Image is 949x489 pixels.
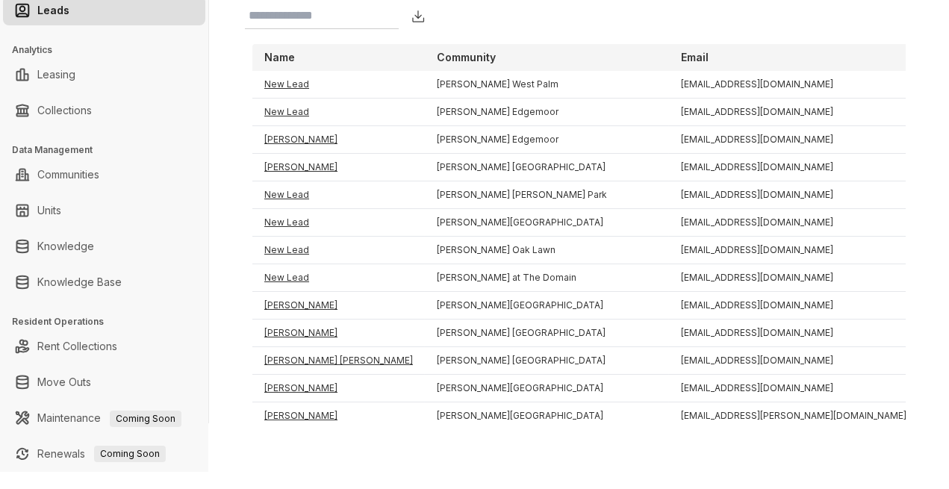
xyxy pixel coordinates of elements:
[37,331,117,361] a: Rent Collections
[252,181,425,209] td: New Lead
[252,292,425,320] td: [PERSON_NAME]
[382,10,395,22] img: SearchIcon
[681,50,709,65] p: Email
[425,237,669,264] td: [PERSON_NAME] Oak Lawn
[252,126,425,154] td: [PERSON_NAME]
[37,60,75,90] a: Leasing
[3,160,205,190] li: Communities
[94,446,166,462] span: Coming Soon
[3,231,205,261] li: Knowledge
[37,439,166,469] a: RenewalsComing Soon
[252,402,425,430] td: [PERSON_NAME]
[425,126,669,154] td: [PERSON_NAME] Edgemoor
[37,196,61,225] a: Units
[3,331,205,361] li: Rent Collections
[252,264,425,292] td: New Lead
[252,154,425,181] td: [PERSON_NAME]
[37,231,94,261] a: Knowledge
[425,292,669,320] td: [PERSON_NAME][GEOGRAPHIC_DATA]
[252,237,425,264] td: New Lead
[110,411,181,427] span: Coming Soon
[37,96,92,125] a: Collections
[425,209,669,237] td: [PERSON_NAME][GEOGRAPHIC_DATA]
[425,320,669,347] td: [PERSON_NAME] [GEOGRAPHIC_DATA]
[425,71,669,99] td: [PERSON_NAME] West Palm
[252,71,425,99] td: New Lead
[3,439,205,469] li: Renewals
[3,96,205,125] li: Collections
[425,347,669,375] td: [PERSON_NAME] [GEOGRAPHIC_DATA]
[3,60,205,90] li: Leasing
[252,375,425,402] td: [PERSON_NAME]
[37,160,99,190] a: Communities
[252,347,425,375] td: [PERSON_NAME] [PERSON_NAME]
[3,267,205,297] li: Knowledge Base
[3,367,205,397] li: Move Outs
[411,9,426,24] img: Download
[3,403,205,433] li: Maintenance
[425,181,669,209] td: [PERSON_NAME] [PERSON_NAME] Park
[437,50,496,65] p: Community
[12,315,208,328] h3: Resident Operations
[12,43,208,57] h3: Analytics
[425,99,669,126] td: [PERSON_NAME] Edgemoor
[425,375,669,402] td: [PERSON_NAME][GEOGRAPHIC_DATA]
[12,143,208,157] h3: Data Management
[425,154,669,181] td: [PERSON_NAME] [GEOGRAPHIC_DATA]
[425,264,669,292] td: [PERSON_NAME] at The Domain
[252,99,425,126] td: New Lead
[264,50,295,65] p: Name
[425,402,669,430] td: [PERSON_NAME][GEOGRAPHIC_DATA]
[252,209,425,237] td: New Lead
[37,367,91,397] a: Move Outs
[252,320,425,347] td: [PERSON_NAME]
[37,267,122,297] a: Knowledge Base
[3,196,205,225] li: Units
